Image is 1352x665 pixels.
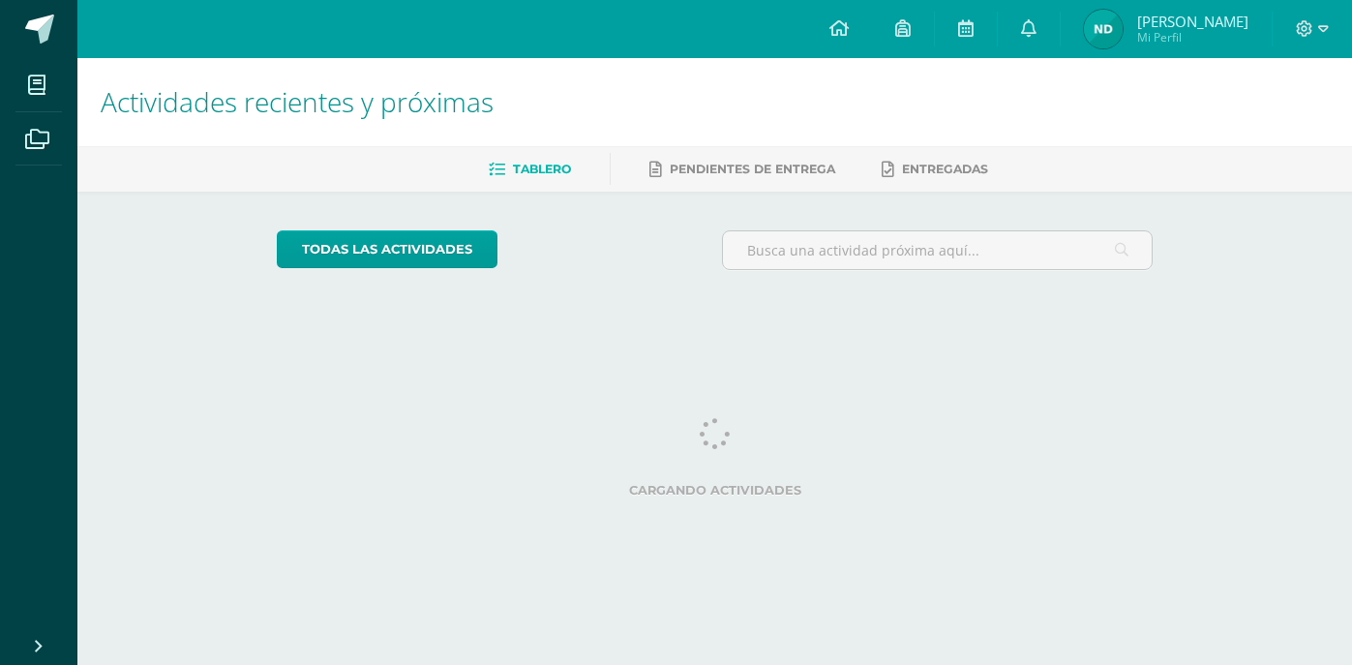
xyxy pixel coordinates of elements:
[489,154,571,185] a: Tablero
[1137,29,1248,45] span: Mi Perfil
[723,231,1152,269] input: Busca una actividad próxima aquí...
[902,162,988,176] span: Entregadas
[882,154,988,185] a: Entregadas
[649,154,835,185] a: Pendientes de entrega
[1137,12,1248,31] span: [PERSON_NAME]
[670,162,835,176] span: Pendientes de entrega
[513,162,571,176] span: Tablero
[101,83,494,120] span: Actividades recientes y próximas
[277,230,497,268] a: todas las Actividades
[1084,10,1123,48] img: e1ff1a1f64771d02874101921f4571d2.png
[277,483,1153,498] label: Cargando actividades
